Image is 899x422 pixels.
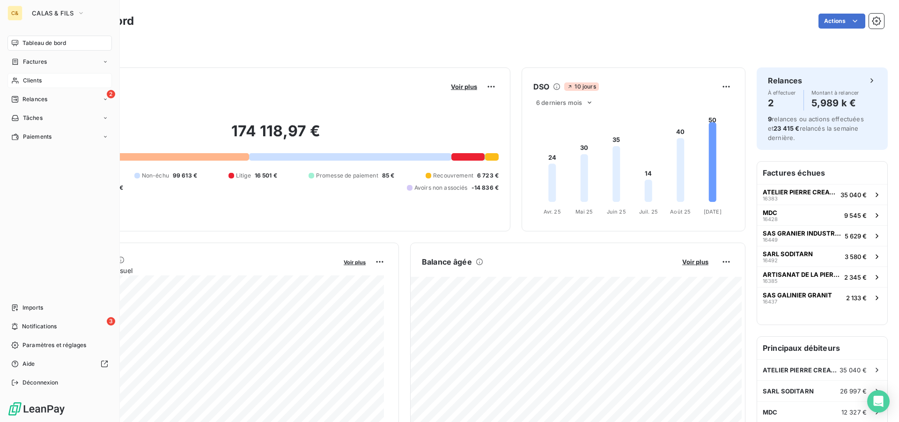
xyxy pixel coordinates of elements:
span: 9 [768,115,772,123]
span: -14 836 € [472,184,499,192]
tspan: Juin 25 [607,208,626,215]
button: SAS GALINIER GRANIT164372 133 € [757,287,887,308]
span: relances ou actions effectuées et relancés la semaine dernière. [768,115,864,141]
h4: 5,989 k € [811,96,859,111]
span: Tâches [23,114,43,122]
span: MDC [763,209,777,216]
button: ATELIER PIERRE CREATIVE1638335 040 € [757,184,887,205]
button: Voir plus [341,258,368,266]
span: Tableau de bord [22,39,66,47]
span: 5 629 € [845,232,867,240]
span: 26 997 € [840,387,867,395]
span: 3 580 € [845,253,867,260]
span: Déconnexion [22,378,59,387]
h4: 2 [768,96,796,111]
span: Voir plus [682,258,708,266]
div: Open Intercom Messenger [867,390,890,413]
span: Litige [236,171,251,180]
span: 2 345 € [844,274,867,281]
span: 16449 [763,237,778,243]
span: Clients [23,76,42,85]
span: Voir plus [451,83,477,90]
h6: Principaux débiteurs [757,337,887,359]
span: 16428 [763,216,778,222]
tspan: [DATE] [704,208,722,215]
span: SARL SODITARN [763,250,813,258]
span: ARTISANAT DE LA PIERRE [763,271,840,278]
span: 35 040 € [840,366,867,374]
span: CALAS & FILS [32,9,74,17]
tspan: Août 25 [670,208,691,215]
tspan: Mai 25 [575,208,593,215]
button: ARTISANAT DE LA PIERRE163852 345 € [757,267,887,287]
span: 16385 [763,278,778,284]
tspan: Avr. 25 [544,208,561,215]
h6: Balance âgée [422,256,472,267]
button: Actions [818,14,865,29]
span: 23 415 € [774,125,799,132]
tspan: Juil. 25 [639,208,658,215]
span: 85 € [382,171,395,180]
span: Chiffre d'affaires mensuel [53,266,337,275]
span: À effectuer [768,90,796,96]
h6: Relances [768,75,802,86]
span: Promesse de paiement [316,171,378,180]
h2: 174 118,97 € [53,122,499,150]
span: Voir plus [344,259,366,266]
span: 16383 [763,196,778,201]
span: 16 501 € [255,171,277,180]
span: 10 jours [564,82,598,91]
span: 6 derniers mois [536,99,582,106]
span: Montant à relancer [811,90,859,96]
button: Voir plus [448,82,480,91]
span: MDC [763,408,777,416]
span: 3 [107,317,115,326]
span: Relances [22,95,47,104]
span: Notifications [22,322,57,331]
span: 99 613 € [173,171,197,180]
span: 6 723 € [477,171,499,180]
a: Aide [7,356,112,371]
span: Non-échu [142,171,169,180]
img: Logo LeanPay [7,401,66,416]
span: SAS GRANIER INDUSTRIE DE LA PIERRE [763,230,841,237]
span: Recouvrement [433,171,473,180]
span: 35 040 € [840,191,867,199]
span: SAS GALINIER GRANIT [763,291,832,299]
span: 2 [107,90,115,98]
h6: DSO [533,81,549,92]
span: 2 133 € [846,294,867,302]
span: ATELIER PIERRE CREATIVE [763,366,840,374]
span: 9 545 € [844,212,867,219]
h6: Factures échues [757,162,887,184]
button: SAS GRANIER INDUSTRIE DE LA PIERRE164495 629 € [757,225,887,246]
span: 16437 [763,299,777,304]
span: SARL SODITARN [763,387,814,395]
div: C& [7,6,22,21]
span: 16492 [763,258,778,263]
span: Factures [23,58,47,66]
span: Paiements [23,133,52,141]
span: Imports [22,304,43,312]
button: Voir plus [679,258,711,266]
span: ATELIER PIERRE CREATIVE [763,188,837,196]
span: Avoirs non associés [414,184,468,192]
span: Aide [22,360,35,368]
button: MDC164289 545 € [757,205,887,225]
span: Paramètres et réglages [22,341,86,349]
span: 12 327 € [841,408,867,416]
button: SARL SODITARN164923 580 € [757,246,887,267]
